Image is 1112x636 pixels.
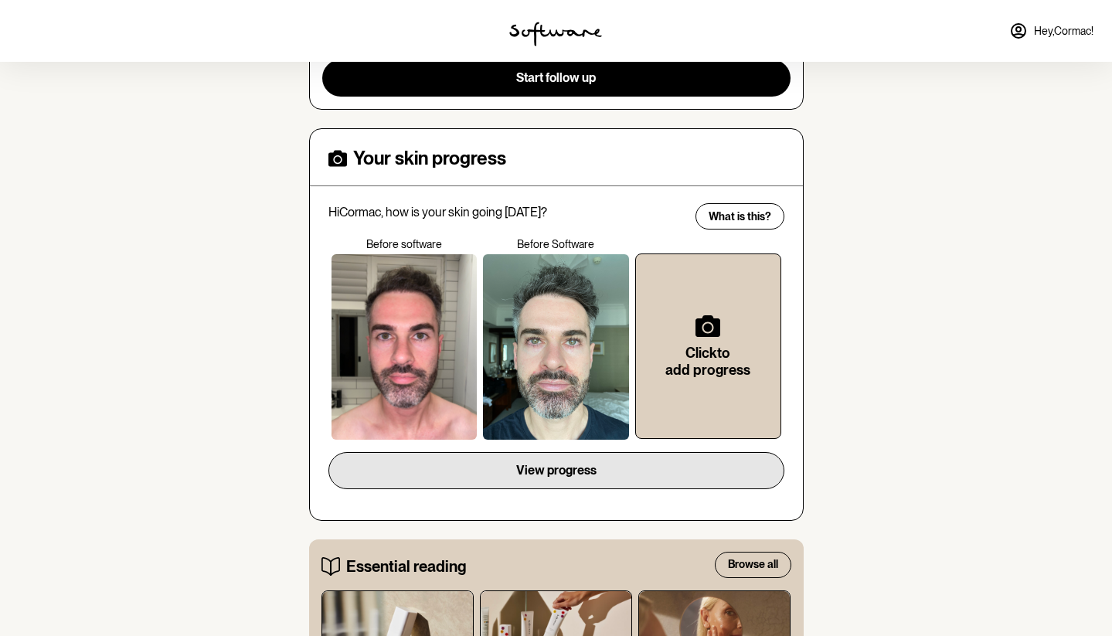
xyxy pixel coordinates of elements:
[322,60,791,97] button: Start follow up
[346,557,466,576] h5: Essential reading
[715,552,791,578] button: Browse all
[516,463,597,478] span: View progress
[661,345,756,378] h6: Click to add progress
[695,203,784,230] button: What is this?
[328,452,784,489] button: View progress
[480,238,632,251] p: Before Software
[509,22,602,46] img: software logo
[328,205,685,219] p: Hi Cormac , how is your skin going [DATE]?
[1000,12,1103,49] a: Hey,Cormac!
[516,70,596,85] span: Start follow up
[728,558,778,571] span: Browse all
[353,148,506,170] h4: Your skin progress
[328,238,481,251] p: Before software
[709,210,771,223] span: What is this?
[1034,25,1093,38] span: Hey, Cormac !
